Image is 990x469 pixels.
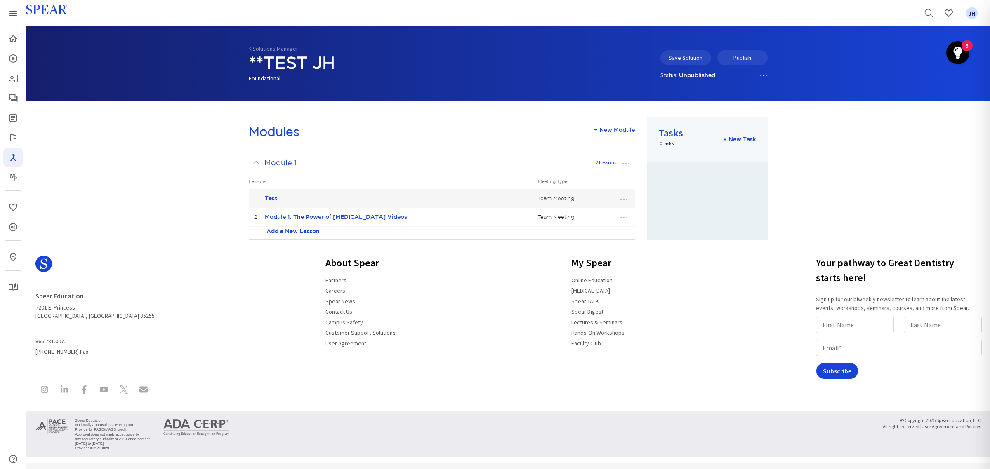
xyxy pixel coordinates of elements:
button: … [615,210,633,223]
a: Lectures & Seminars [566,315,627,329]
li: Approval does not imply acceptance by [75,432,151,437]
p: 0 Tasks [659,141,683,147]
td: Team Meeting [536,189,613,208]
a: Spear Education on Instagram [35,380,54,401]
a: My Study Club [3,277,23,297]
button: … [615,192,633,205]
a: Hands-On Workshops [566,326,629,340]
a: Spear Education on LinkedIn [55,380,73,401]
a: Masters Program [3,167,23,187]
a: Help [3,449,23,469]
a: [MEDICAL_DATA] [566,284,615,298]
a: Spear Education [35,288,89,303]
a: Contact Spear Education [134,380,153,401]
h3: About Spear [321,252,401,274]
input: Email* [816,340,982,356]
img: ADA CERP Continuing Education Recognition Program [163,419,229,436]
a: Home [3,29,23,49]
a: Campus Safety [321,315,368,329]
a: Spear News [321,294,360,308]
a: Partners [321,273,351,287]
a: User Agreement [321,336,371,350]
a: Spear TALK [566,294,604,308]
span: [PHONE_NUMBER] Fax [35,335,155,356]
a: Spear Talk [3,88,23,108]
div: + New Task [723,135,756,143]
svg: Spear Logo [35,256,52,272]
a: Favorites [962,3,982,23]
h3: My Spear [566,252,629,274]
address: 7201 E. Princess [GEOGRAPHIC_DATA], [GEOGRAPHIC_DATA] 85255 [35,288,155,320]
button: … [617,156,635,169]
li: [DATE] to [DATE] [75,441,151,446]
td: 2 [249,208,263,226]
a: Solutions Manager [249,45,298,52]
span: JH [966,7,978,19]
a: Customer Support Solutions [321,326,401,340]
a: Spear Digest [566,305,608,319]
input: First Name [816,317,894,333]
li: Spear Education [75,418,151,423]
span: Foundational [249,75,280,82]
a: CE Credits [3,217,23,237]
a: Module 12 Lessons [249,153,617,172]
img: Approved PACE Program Provider [35,417,68,435]
a: Navigator Pro [3,148,23,167]
a: Test [265,195,277,202]
li: any regulatory authority or AGD endorsement. [75,437,151,441]
a: Courses [3,49,23,68]
button: Open Resource Center, 5 new notifications [946,41,969,64]
a: 866.781.0072 [35,335,72,349]
a: Spear Education on YouTube [95,380,113,401]
a: Search [919,3,939,23]
a: Contact Us [321,305,357,319]
td: Team Meeting [536,208,613,226]
button: Save Solution [660,50,711,65]
li: Nationally Approval PACE Program [75,423,151,427]
th: Lessons [249,174,536,189]
span: Module 1 [264,159,297,166]
a: Favorites [3,197,23,217]
a: Spear Education on Facebook [75,380,93,401]
a: Spear Logo [35,252,155,282]
a: Careers [321,284,350,298]
strong: Unpublished [679,72,715,78]
a: Add a New Lesson [266,227,320,235]
p: Sign up for our biweekly newsletter to learn about the latest events, workshops, seminars, course... [816,295,985,312]
span: Status: [660,71,678,79]
a: Faculty Club [566,336,606,350]
div: 5 [966,46,969,56]
a: User Agreement and Policies [922,422,981,431]
span: + New Module [594,127,635,133]
a: Spear Digest [3,108,23,128]
a: Spear Products [3,3,23,23]
a: Favorites [939,3,959,23]
a: Module 1: The Power of [MEDICAL_DATA] Videos [265,213,407,220]
li: Provider ID# 219029 [75,446,151,450]
li: Provide for FAGD/MAGD credit. [75,427,151,432]
a: Online Education [566,273,618,287]
h3: Your pathway to Great Dentistry starts here! [816,252,985,288]
a: Spear Education on X [115,380,133,401]
a: … [759,68,768,81]
a: Faculty Club Elite [3,128,23,148]
h3: Tasks [659,128,683,138]
input: Last Name [904,317,982,333]
td: 1 [249,189,263,208]
small: © Copyright 2025 Spear Education, LLC All rights reserved | [883,417,981,430]
a: In-Person & Virtual [3,247,23,267]
a: Patient Education [3,68,23,88]
input: Subscribe [816,363,858,379]
h2: Modules [249,125,299,138]
th: Meeting Type [536,174,613,189]
button: Publish [717,50,768,65]
div: 2 Lessons [595,159,616,167]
